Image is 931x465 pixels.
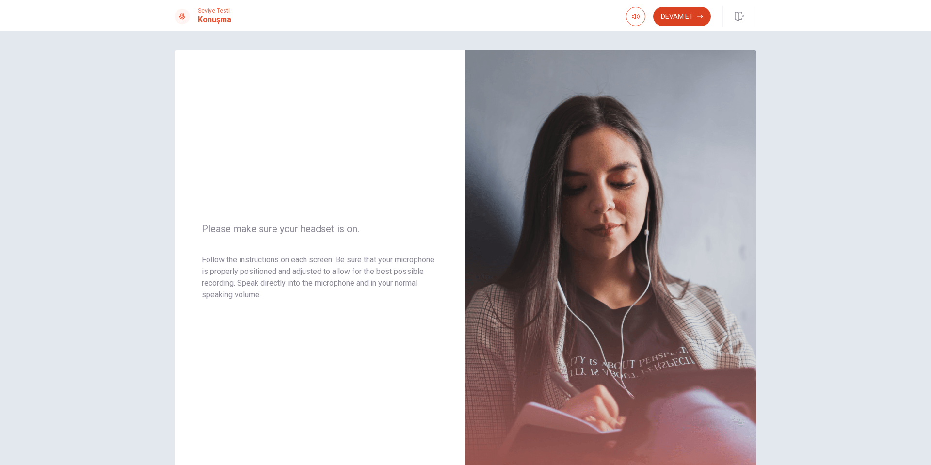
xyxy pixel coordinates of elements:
[653,7,711,26] button: Devam Et
[198,7,231,14] span: Seviye Testi
[202,223,438,235] span: Please make sure your headset is on.
[202,254,438,301] p: Follow the instructions on each screen. Be sure that your microphone is properly positioned and a...
[198,14,231,26] h1: Konuşma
